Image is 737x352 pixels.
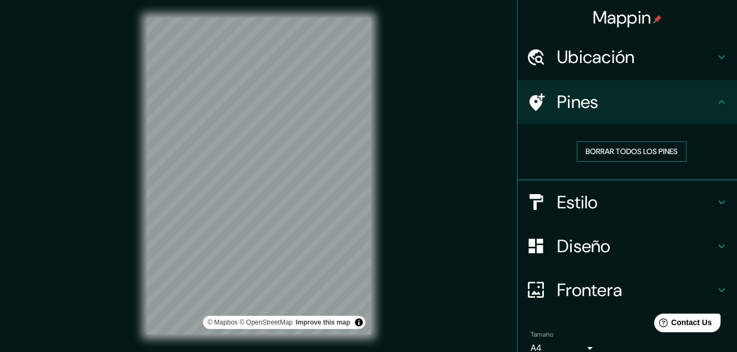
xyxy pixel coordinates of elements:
h4: Frontera [557,279,715,301]
img: pin-icon.png [653,15,662,24]
canvas: Mapa [147,18,371,334]
a: Map feedback [296,319,350,326]
div: Estilo [517,180,737,224]
a: OpenStreetMap [239,319,292,326]
button: Borrar todos los pines [577,141,687,162]
font: Mappin [593,6,651,29]
h4: Diseño [557,235,715,257]
h4: Estilo [557,191,715,213]
div: Pines [517,80,737,124]
label: Tamaño [531,330,553,339]
iframe: Help widget launcher [639,309,725,340]
div: Frontera [517,268,737,312]
font: Borrar todos los pines [586,145,678,158]
h4: Pines [557,91,715,113]
h4: Ubicación [557,46,715,68]
button: Alternar atribución [352,316,365,329]
div: Ubicación [517,35,737,79]
a: Mapbox [207,319,238,326]
div: Diseño [517,224,737,268]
